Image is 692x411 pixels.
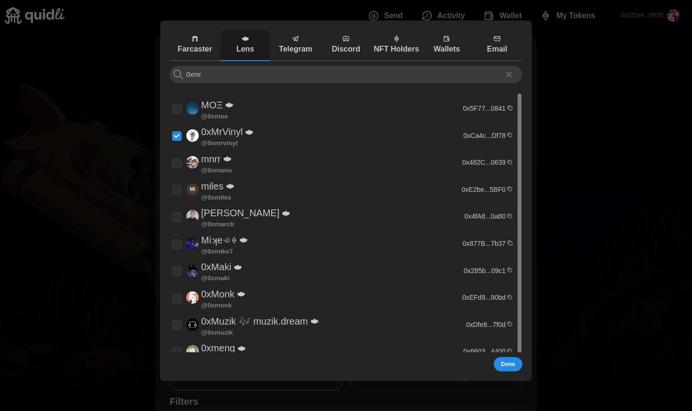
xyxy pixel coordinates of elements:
[172,43,218,55] p: Farcaster
[186,156,199,169] img: mnrr
[465,211,506,221] p: 0x4fA8...0a80
[201,340,235,356] p: 0xmeng
[186,318,199,331] img: 0xMuzik 🎶 muzik.dream
[201,140,238,147] p: @ 0xmrvinyl
[201,275,229,282] p: @ 0xmaki
[201,286,234,302] p: 0xMonk
[506,158,514,166] button: Copy address
[201,151,221,167] p: mnrr
[506,239,514,247] button: Copy address
[463,104,506,113] p: 0x5F77...0841
[186,183,199,196] span: miles
[201,221,234,228] p: @ 0xmarcb
[186,211,199,223] img: Marc Boiron
[494,357,522,371] button: Done
[186,291,199,304] img: 0xMonk
[464,266,506,275] p: 0x285b...09c1
[186,237,199,250] img: Miʞe꩜⟠
[186,264,199,277] img: 0xMaki
[462,158,506,167] p: 0x482C...0639
[201,302,232,309] p: @ 0xmonk
[374,43,419,55] p: NFT Holders
[186,102,199,115] img: MOΞ
[506,266,514,274] button: Copy address
[201,205,279,221] p: [PERSON_NAME]
[462,293,506,302] p: 0xEFd9...90bd
[506,320,514,328] button: Copy address
[201,113,228,120] p: @ 0xmoe
[170,66,522,83] input: Search Lens profiles
[223,43,268,55] p: Lens
[201,259,231,275] p: 0xMaki
[201,232,237,248] p: Miʞe꩜⟠
[474,43,520,55] p: Email
[506,131,514,139] button: Copy address
[273,43,318,55] p: Telegram
[201,124,243,140] p: 0xMrVinyl
[323,43,369,55] p: Discord
[506,104,514,112] button: Copy address
[201,167,232,174] p: @ 0xmanu
[461,185,506,194] p: 0xE2be...5BF0
[201,179,224,194] p: miles
[201,97,223,113] p: MOΞ
[201,194,231,201] p: @ 0xmiles
[506,347,514,355] button: Copy address
[506,185,514,193] button: Copy address
[501,358,515,371] span: Done
[506,293,514,301] button: Copy address
[463,239,506,248] p: 0x877B...7b37
[201,248,233,255] p: @ 0xmike7
[186,345,199,358] img: 0xmeng
[466,320,506,329] p: 0xDfe8...7f0d
[463,131,506,140] p: 0xCa4c...Df78
[424,43,470,55] p: Wallets
[201,329,233,336] p: @ 0xmuzik
[463,347,506,356] p: 0x6603...4400
[201,314,308,329] p: 0xMuzik 🎶 muzik.dream
[186,129,199,142] img: 0xMrVinyl
[506,211,514,220] button: Copy address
